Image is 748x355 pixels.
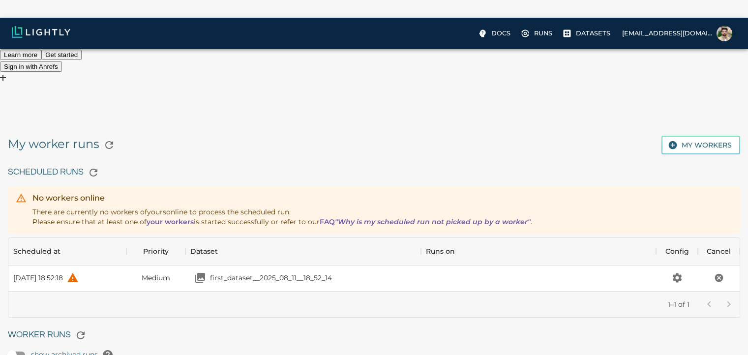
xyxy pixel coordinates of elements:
span: Medium [142,273,170,283]
button: My workers [661,136,740,155]
label: Datasets [560,26,614,41]
div: No workers online [32,192,532,204]
span: There are currently no workers of yours online to process the scheduled run. Please ensure that a... [32,207,532,226]
div: Dataset [185,237,421,265]
label: [EMAIL_ADDRESS][DOMAIN_NAME]Asad Iqbal [618,23,736,44]
img: Lightly [12,26,70,38]
div: [DATE] 18:52:18 [13,273,63,283]
h6: Scheduled Runs [8,163,740,182]
div: Runs on [421,237,657,265]
p: [EMAIL_ADDRESS][DOMAIN_NAME] [622,29,713,38]
h6: Worker Runs [8,325,740,345]
button: Cancel the scheduled run [710,269,728,287]
a: Open your dataset first_dataset__2025_08_11__18_52_14first_dataset__2025_08_11__18_52_14 [190,268,332,288]
div: Cancel [698,237,740,265]
div: Scheduled at [13,237,60,265]
div: Cancel [707,237,731,265]
p: Runs [534,29,552,38]
p: 1–1 of 1 [668,299,689,309]
button: Open your dataset first_dataset__2025_08_11__18_52_14 [190,268,210,288]
div: Priority [143,237,169,265]
a: your workers [147,217,194,226]
div: Config [665,237,689,265]
p: Datasets [576,29,610,38]
button: help [63,268,83,288]
div: Config [656,237,698,265]
div: Dataset [190,237,218,265]
div: Runs on [426,237,455,265]
span: Sign in with Ahrefs [4,63,58,70]
div: Priority [126,237,185,265]
i: "Why is my scheduled run not picked up by a worker" [335,217,531,226]
p: Docs [491,29,510,38]
div: Scheduled at [8,237,126,265]
h5: My worker runs [8,135,119,155]
a: FAQ"Why is my scheduled run not picked up by a worker" [320,217,531,226]
label: Runs [518,26,556,41]
label: Docs [476,26,514,41]
img: Asad Iqbal [717,26,732,41]
p: first_dataset__2025_08_11__18_52_14 [210,273,332,283]
button: Get started [41,50,82,60]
